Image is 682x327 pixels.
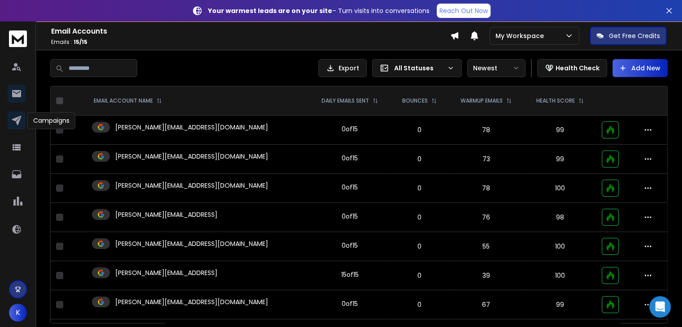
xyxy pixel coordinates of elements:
td: 100 [524,174,596,203]
p: [PERSON_NAME][EMAIL_ADDRESS] [115,210,217,219]
p: [PERSON_NAME][EMAIL_ADDRESS][DOMAIN_NAME] [115,181,268,190]
p: [PERSON_NAME][EMAIL_ADDRESS] [115,268,217,277]
p: 0 [396,242,443,251]
p: All Statuses [394,64,443,73]
button: K [9,304,27,322]
p: Health Check [556,64,599,73]
p: 0 [396,125,443,134]
button: Health Check [537,59,607,77]
button: Export [318,59,367,77]
td: 39 [448,261,524,290]
p: My Workspace [495,31,547,40]
td: 98 [524,203,596,232]
p: 0 [396,271,443,280]
div: 0 of 15 [342,183,358,192]
p: [PERSON_NAME][EMAIL_ADDRESS][DOMAIN_NAME] [115,123,268,132]
p: [PERSON_NAME][EMAIL_ADDRESS][DOMAIN_NAME] [115,239,268,248]
td: 67 [448,290,524,319]
td: 99 [524,290,596,319]
div: 0 of 15 [342,125,358,133]
p: DAILY EMAILS SENT [321,97,369,104]
p: 0 [396,300,443,309]
span: 15 / 15 [74,38,87,46]
div: 0 of 15 [342,299,358,308]
p: WARMUP EMAILS [460,97,503,104]
td: 78 [448,116,524,145]
p: 0 [396,155,443,163]
td: 99 [524,145,596,174]
div: 0 of 15 [342,154,358,163]
div: 15 of 15 [341,270,358,279]
div: EMAIL ACCOUNT NAME [94,97,162,104]
div: Campaigns [27,112,75,129]
td: 100 [524,232,596,261]
td: 100 [524,261,596,290]
div: 0 of 15 [342,212,358,221]
td: 73 [448,145,524,174]
button: Get Free Credits [590,27,666,45]
p: [PERSON_NAME][EMAIL_ADDRESS][DOMAIN_NAME] [115,152,268,161]
p: Reach Out Now [439,6,488,15]
p: – Turn visits into conversations [208,6,430,15]
p: Get Free Credits [609,31,660,40]
td: 99 [524,116,596,145]
div: Open Intercom Messenger [649,296,671,318]
p: HEALTH SCORE [536,97,575,104]
p: [PERSON_NAME][EMAIL_ADDRESS][DOMAIN_NAME] [115,297,268,306]
td: 55 [448,232,524,261]
td: 78 [448,174,524,203]
h1: Email Accounts [51,26,450,37]
strong: Your warmest leads are on your site [208,6,332,15]
a: Reach Out Now [437,4,491,18]
td: 76 [448,203,524,232]
p: 0 [396,184,443,193]
p: Emails : [51,39,450,46]
button: Add New [612,59,668,77]
p: BOUNCES [402,97,428,104]
p: 0 [396,213,443,222]
img: logo [9,30,27,47]
button: Newest [467,59,526,77]
div: 0 of 15 [342,241,358,250]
